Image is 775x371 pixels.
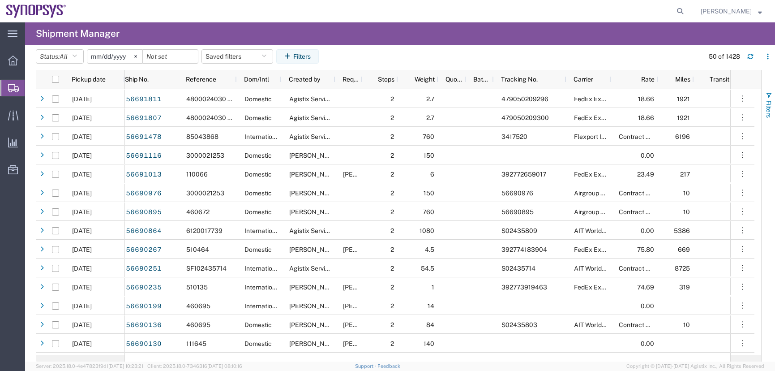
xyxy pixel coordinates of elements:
span: 4800024030 AW5M5UT ABA [186,95,273,103]
span: SF102435714 [186,265,227,272]
span: Miles [665,76,690,83]
span: 0.00 [641,227,654,234]
span: 2 [390,190,394,197]
span: Filters [765,100,772,118]
a: 56690199 [125,299,162,314]
span: 760 [423,133,434,140]
span: AIT Worldwide [574,265,615,272]
span: AIT Worldwide [574,227,615,234]
span: 09/02/2025 [72,227,92,234]
span: Rafael Chacon [289,321,340,328]
img: logo [6,4,66,18]
span: Elly Chang [343,246,394,253]
span: 6196 [675,133,690,140]
span: Faizan Qureshi [289,302,340,310]
span: International [244,302,281,310]
span: 3000021253 [186,190,224,197]
span: Cathy Daza [343,284,394,291]
span: 09/04/2025 [72,340,92,347]
span: 760 [423,208,434,216]
span: Agistix Services [289,227,335,234]
span: 669 [678,246,690,253]
span: Created by [289,76,320,83]
span: Reference [186,76,216,83]
span: 0.00 [641,152,654,159]
span: Domestic [244,95,272,103]
span: FedEx Express [574,114,617,121]
span: Contract Rate [619,190,659,197]
span: 3000021253 [186,152,224,159]
span: Server: 2025.18.0-4e47823f9d1 [36,363,143,369]
span: Contract Rate [619,265,659,272]
span: Domestic [244,321,272,328]
span: Flexport International LLC [574,133,649,140]
span: 23.49 [637,171,654,178]
span: 6 [430,171,434,178]
span: Contract Rate [619,321,659,328]
span: 14 [428,302,434,310]
span: Mansi Somaiya [289,152,340,159]
span: Cathy Daza [289,284,340,291]
span: 8725 [675,265,690,272]
span: Nicolas Tomaro [343,340,394,347]
span: Domestic [244,114,272,121]
span: Stops [369,76,394,83]
span: Domestic [244,208,272,216]
span: 319 [679,284,690,291]
span: 1080 [420,227,434,234]
span: 140 [424,340,434,347]
span: 2 [390,95,394,103]
span: S02435803 [501,321,537,328]
span: 2 [390,227,394,234]
span: Airgroup Express [574,208,624,216]
span: 09/02/2025 [72,246,92,253]
button: Status:All [36,49,84,64]
span: 6120017739 [186,227,223,234]
span: Rate [618,76,655,83]
span: 2 [390,246,394,253]
span: 18.66 [638,114,654,121]
span: 5386 [674,227,690,234]
a: 56691811 [125,92,162,107]
a: 56690235 [125,280,162,295]
a: 56690864 [125,224,162,238]
span: 4.5 [425,246,434,253]
span: 2 [390,284,394,291]
span: 09/02/2025 [72,190,92,197]
a: 56690251 [125,262,162,276]
span: FedEx Express [574,246,617,253]
span: 479050209300 [501,114,549,121]
span: 09/03/2025 [72,133,92,140]
span: All [60,53,68,60]
span: 10 [683,321,690,328]
span: Copyright © [DATE]-[DATE] Agistix Inc., All Rights Reserved [626,362,764,370]
span: Tracking No. [501,76,538,83]
span: 09/02/2025 [72,171,92,178]
span: 1921 [677,95,690,103]
span: 2 [390,321,394,328]
span: International [244,227,281,234]
a: 56690267 [125,243,162,257]
span: Ship No. [125,76,149,83]
span: 2.7 [426,95,434,103]
span: 84 [426,321,434,328]
a: 56691807 [125,111,162,125]
span: Domestic [244,340,272,347]
span: S02435809 [501,227,537,234]
span: Domestic [244,152,272,159]
span: 09/02/2025 [72,152,92,159]
span: Nicolas Tomaro [289,340,340,347]
span: 09/02/2025 [72,302,92,310]
span: Client: 2025.18.0-7346316 [147,363,242,369]
span: 09/02/2025 [72,321,92,328]
span: 2.7 [426,114,434,121]
span: 510135 [186,284,208,291]
span: 392774183904 [501,246,547,253]
span: Batch ID [473,76,490,83]
span: 111645 [186,340,206,347]
h4: Shipment Manager [36,22,120,45]
span: 392773919463 [501,284,547,291]
span: 460695 [186,302,210,310]
span: 09/02/2025 [72,95,92,103]
span: Faizan Qureshi [343,302,394,310]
